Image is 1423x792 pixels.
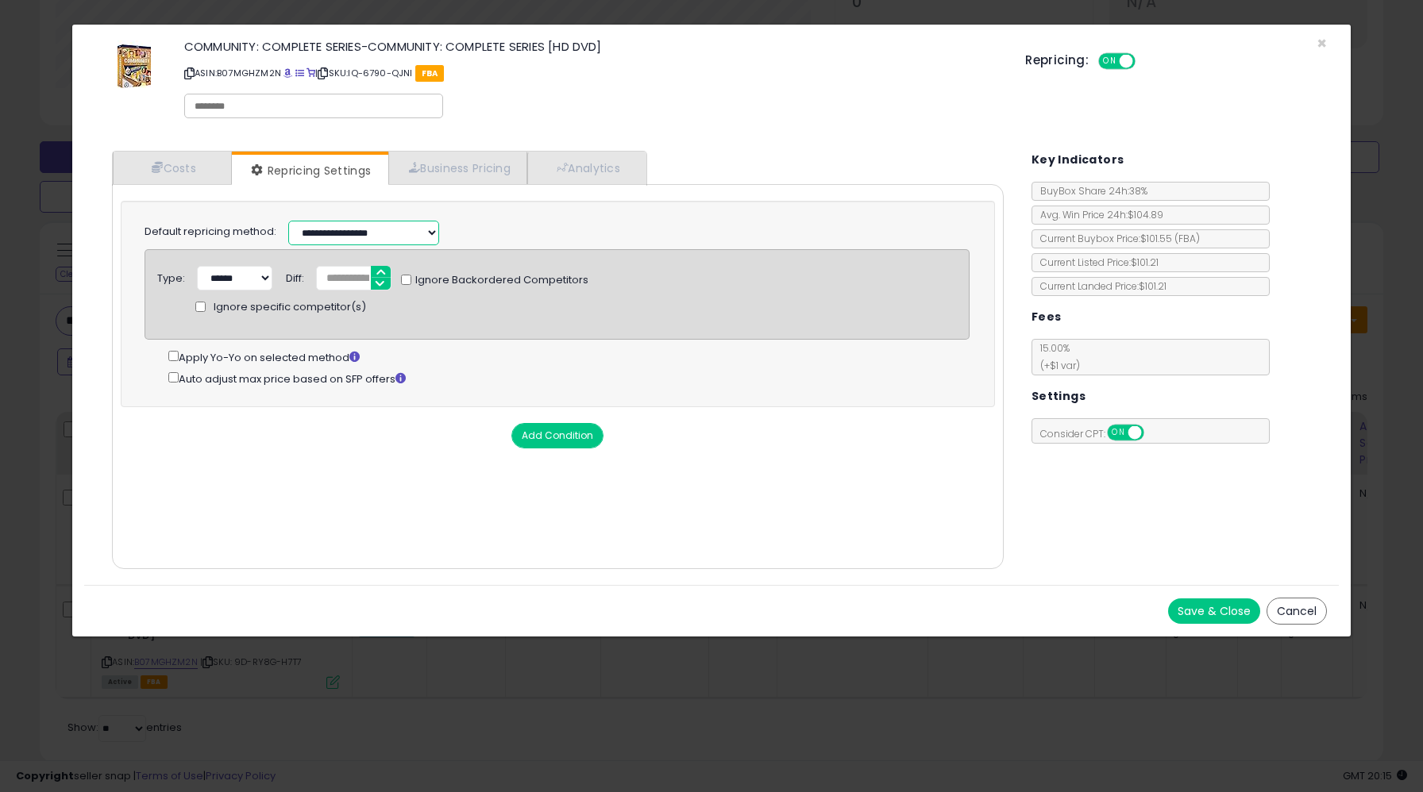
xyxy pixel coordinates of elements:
span: Ignore Backordered Competitors [411,273,588,288]
span: ON [1109,426,1128,440]
span: Current Landed Price: $101.21 [1032,279,1167,293]
img: 51BUCl4P3eL._SL60_.jpg [118,40,151,88]
h5: Key Indicators [1032,150,1124,170]
label: Default repricing method: [145,225,276,240]
h5: Settings [1032,386,1086,406]
h5: Fees [1032,307,1062,327]
div: Apply Yo-Yo on selected method [168,348,970,366]
button: Add Condition [511,423,604,448]
a: All offer listings [295,67,304,79]
span: Ignore specific competitor(s) [214,300,366,315]
span: 15.00 % [1032,341,1080,372]
span: BuyBox Share 24h: 38% [1032,184,1147,198]
a: Business Pricing [388,152,527,184]
span: (+$1 var) [1032,359,1080,372]
h3: COMMUNITY: COMPLETE SERIES-COMMUNITY: COMPLETE SERIES [HD DVD] [184,40,1001,52]
span: FBA [415,65,445,82]
span: ( FBA ) [1174,232,1200,245]
p: ASIN: B07MGHZM2N | SKU: IQ-6790-QJNI [184,60,1001,86]
h5: Repricing: [1025,54,1089,67]
a: Analytics [527,152,645,184]
span: $101.55 [1140,232,1200,245]
span: OFF [1141,426,1167,440]
a: Repricing Settings [232,155,388,186]
a: Costs [113,152,232,184]
span: OFF [1133,55,1159,68]
button: Save & Close [1168,598,1260,624]
a: BuyBox page [283,67,292,79]
span: ON [1100,55,1120,68]
a: Your listing only [307,67,315,79]
span: Consider CPT: [1032,427,1165,440]
span: Current Buybox Price: [1032,232,1200,245]
div: Diff: [286,266,304,286]
button: Cancel [1267,598,1327,625]
div: Auto adjust max price based on SFP offers [168,369,970,387]
div: Type: [157,266,185,286]
span: Avg. Win Price 24h: $104.89 [1032,208,1163,221]
span: Current Listed Price: $101.21 [1032,256,1159,269]
span: × [1317,32,1327,55]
